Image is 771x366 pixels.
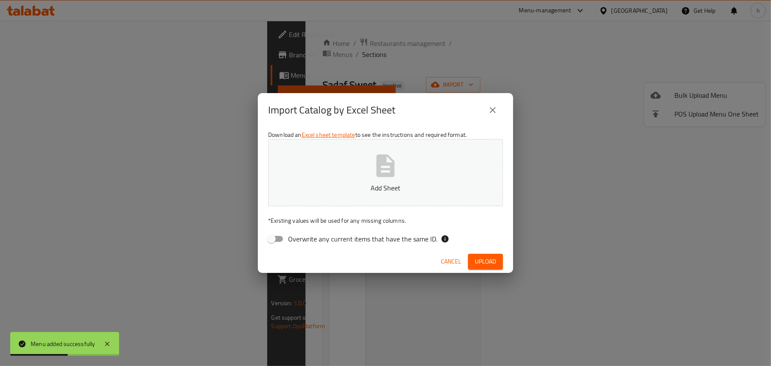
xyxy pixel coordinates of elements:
div: Menu added successfully [31,339,95,349]
a: Excel sheet template [302,129,355,140]
button: Upload [468,254,503,270]
p: Existing values will be used for any missing columns. [268,216,503,225]
div: Download an to see the instructions and required format. [258,127,513,250]
span: Cancel [441,256,461,267]
button: Cancel [437,254,465,270]
button: close [483,100,503,120]
h2: Import Catalog by Excel Sheet [268,103,395,117]
span: Overwrite any current items that have the same ID. [288,234,437,244]
svg: If the overwrite option isn't selected, then the items that match an existing ID will be ignored ... [441,235,449,243]
span: Upload [475,256,496,267]
button: Add Sheet [268,139,503,206]
p: Add Sheet [281,183,490,193]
